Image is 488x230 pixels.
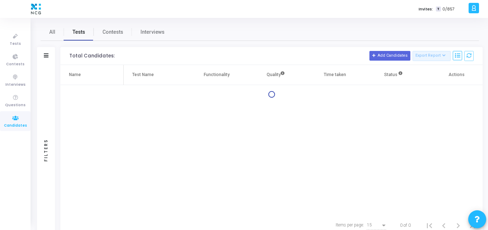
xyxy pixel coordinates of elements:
span: Contests [6,61,24,67]
th: Test Name [124,65,187,85]
div: Time taken [324,71,346,79]
span: 15 [367,222,372,227]
div: Filters [43,111,49,189]
span: Interviews [141,28,165,36]
span: Interviews [5,82,26,88]
span: Questions [5,102,26,108]
button: Add Candidates [369,51,410,60]
img: logo [29,2,43,16]
span: T [436,6,441,12]
span: All [49,28,55,36]
label: Invites: [419,6,433,12]
div: Total Candidates: [69,53,115,59]
th: Quality [246,65,305,85]
span: Tests [10,41,21,47]
button: Export Report [413,51,451,61]
mat-select: Items per page: [367,223,387,228]
th: Status [364,65,424,85]
span: 0/857 [442,6,455,12]
div: 0 of 0 [400,222,411,229]
span: Candidates [4,123,27,129]
th: Functionality [187,65,247,85]
span: Contests [102,28,123,36]
div: Name [69,71,81,79]
span: Tests [73,28,85,36]
div: Items per page: [336,222,364,228]
th: Actions [424,65,483,85]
